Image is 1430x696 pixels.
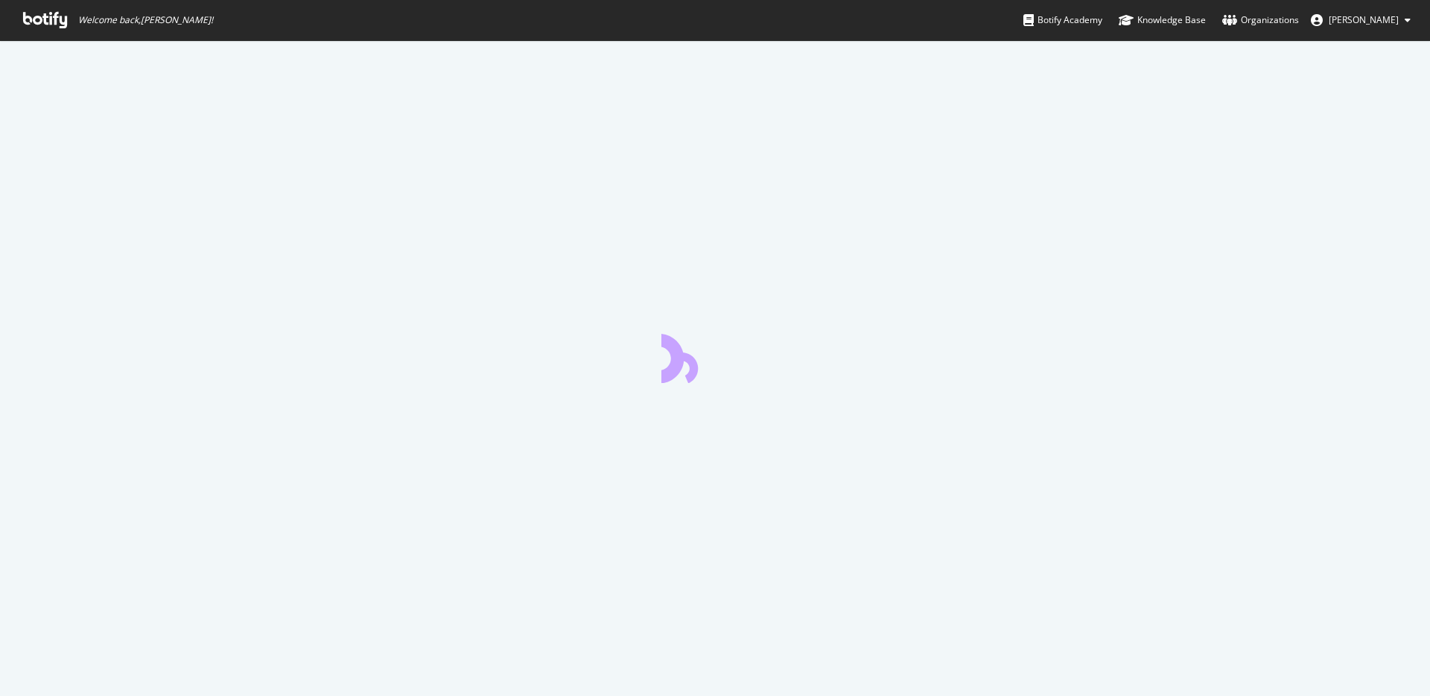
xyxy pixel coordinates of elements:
[78,14,213,26] span: Welcome back, [PERSON_NAME] !
[1299,8,1423,32] button: [PERSON_NAME]
[1329,13,1399,26] span: Kristina Fox
[661,329,769,383] div: animation
[1222,13,1299,28] div: Organizations
[1119,13,1206,28] div: Knowledge Base
[1023,13,1102,28] div: Botify Academy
